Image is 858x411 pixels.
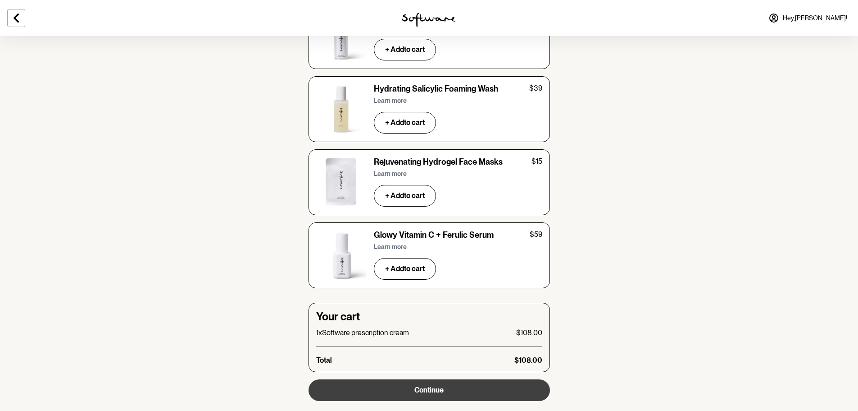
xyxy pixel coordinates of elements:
p: $39 [529,84,542,92]
h6: Rejuvenating Hydrogel Face Masks [374,157,503,167]
h6: Hydrating Salicylic Foaming Wash [374,84,498,94]
p: $59 [530,230,542,239]
p: $15 [531,157,542,166]
p: Learn more [374,97,407,105]
button: + Addto cart [374,112,436,134]
button: Learn more [374,165,410,183]
a: Hey,[PERSON_NAME]! [763,7,853,29]
h6: Glowy Vitamin C + Ferulic Serum [374,230,494,240]
h4: Your cart [316,310,542,323]
p: $108.00 [516,328,542,337]
p: Learn more [374,170,407,178]
p: $108.00 [514,356,542,365]
button: Learn more [374,92,410,110]
p: 1 x Software prescription cream [316,328,409,337]
button: Continue [309,379,550,401]
span: Hey, [PERSON_NAME] ! [783,14,847,22]
button: Learn more [374,238,410,256]
button: + Addto cart [374,185,436,207]
span: Continue [414,386,444,394]
img: software logo [402,13,456,27]
p: Total [316,356,332,365]
p: Learn more [374,243,407,251]
button: + Addto cart [374,39,436,60]
button: + Addto cart [374,258,436,280]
